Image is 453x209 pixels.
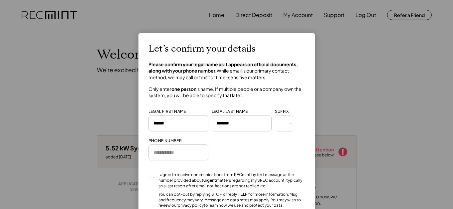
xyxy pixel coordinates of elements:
[148,86,305,99] h4: Only enter 's name. If multiple people or a company own the system, you will be able to specify t...
[148,138,182,144] div: PHONE NUMBER
[148,61,305,81] h4: While email is our primary contact method, we may call or text for time-sensitive matters.
[148,109,186,114] div: LEGAL FIRST NAME
[275,109,289,114] div: SUFFIX
[171,86,196,92] strong: one person
[212,109,248,114] div: LEGAL LAST NAME
[178,203,204,208] a: privacy policy
[158,192,305,208] div: You can opt-out by replying STOP or reply HELP for more information. Msg and frequency may vary. ...
[158,172,305,189] div: I agree to receive communications from RECmint by text message at the number provided about matte...
[203,178,216,183] strong: urgent
[148,43,256,55] h2: Let’s confirm your details
[148,61,299,74] strong: Please confirm your legal name as it appears on official documents, along with your phone number.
